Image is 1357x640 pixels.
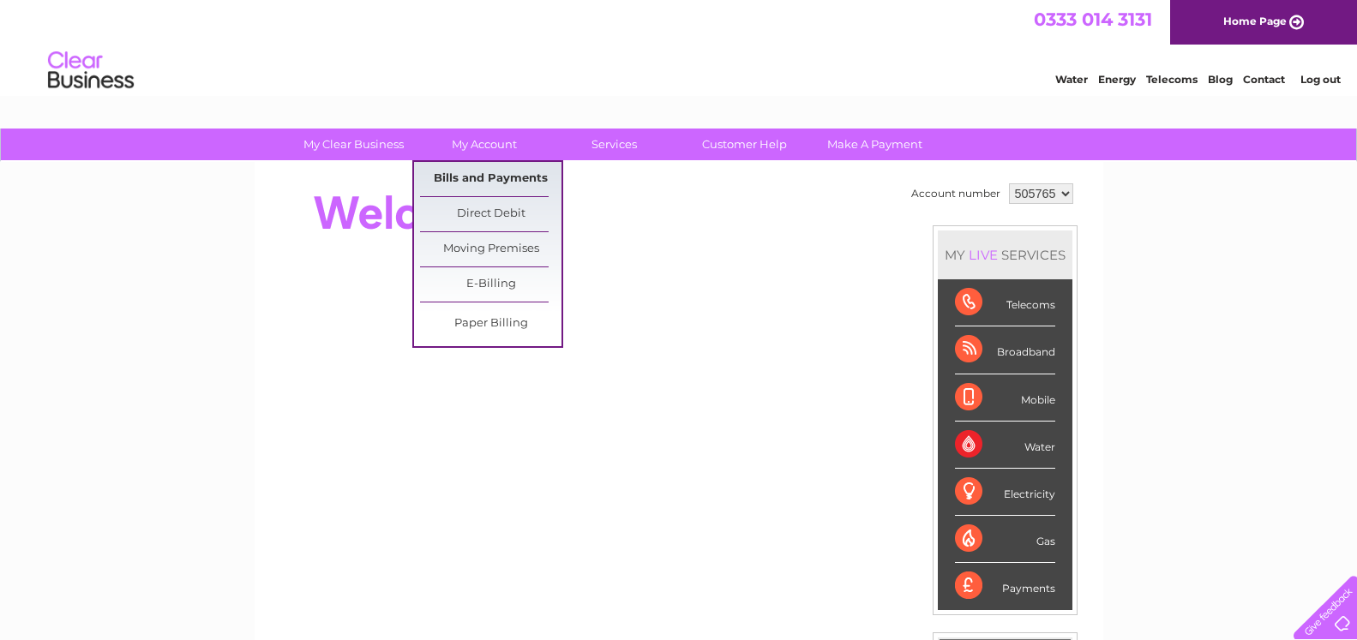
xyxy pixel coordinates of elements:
div: LIVE [965,247,1001,263]
a: Telecoms [1146,73,1198,86]
a: Customer Help [674,129,815,160]
div: Gas [955,516,1055,563]
a: Paper Billing [420,307,561,341]
a: My Account [413,129,555,160]
a: Water [1055,73,1088,86]
div: Clear Business is a trading name of Verastar Limited (registered in [GEOGRAPHIC_DATA] No. 3667643... [274,9,1084,83]
div: Water [955,422,1055,469]
div: Payments [955,563,1055,609]
div: Telecoms [955,279,1055,326]
a: Services [543,129,685,160]
div: Electricity [955,469,1055,516]
td: Account number [907,179,1005,208]
a: Make A Payment [804,129,946,160]
a: Contact [1243,73,1285,86]
div: Broadband [955,326,1055,374]
a: Log out [1300,73,1341,86]
a: My Clear Business [283,129,424,160]
a: Blog [1208,73,1233,86]
div: Mobile [955,374,1055,422]
a: Direct Debit [420,197,561,231]
a: Moving Premises [420,232,561,266]
a: Bills and Payments [420,162,561,196]
a: Energy [1098,73,1136,86]
a: 0333 014 3131 [1034,9,1152,30]
img: logo.png [47,45,135,97]
div: MY SERVICES [938,230,1072,279]
a: E-Billing [420,267,561,302]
